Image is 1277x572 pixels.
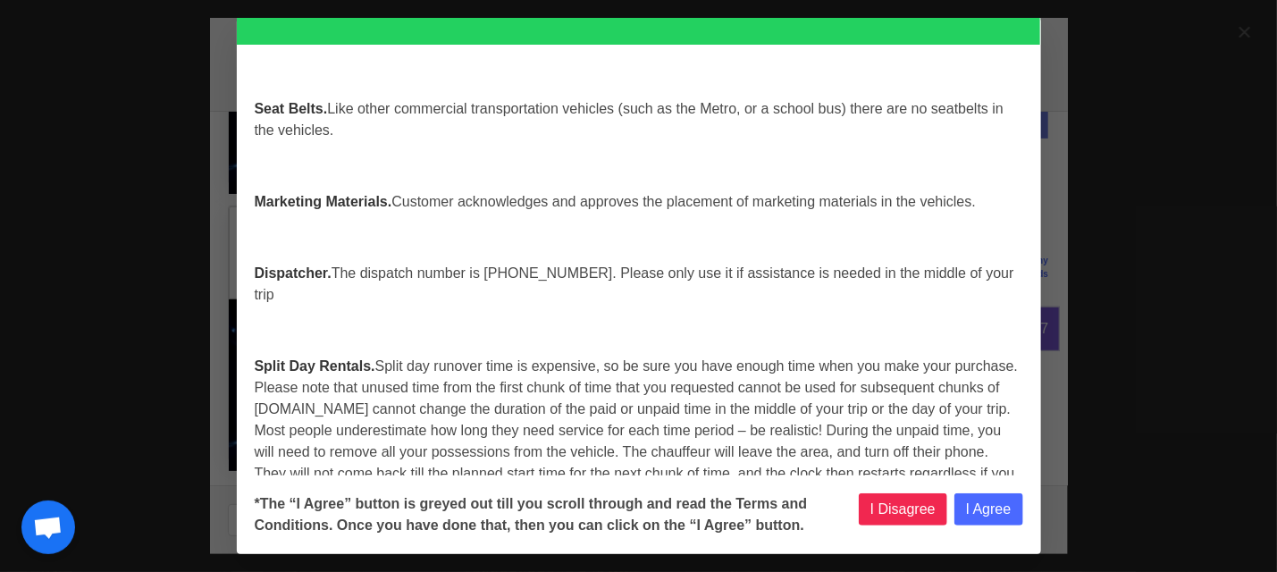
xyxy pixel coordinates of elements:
p: Like other commercial transportation vehicles (such as the Metro, or a school bus) there are no s... [255,98,1023,141]
strong: Dispatcher. [255,265,332,281]
strong: Split Day Rentals. [255,358,375,374]
button: I Disagree [859,493,947,526]
p: The dispatch number is [PHONE_NUMBER]. Please only use it if assistance is needed in the middle o... [255,263,1023,306]
p: Customer acknowledges and approves the placement of marketing materials in the vehicles. [255,191,1023,213]
strong: Seat Belts. [255,101,328,116]
b: *The “I Agree” button is greyed out till you scroll through and read the Terms and Conditions. On... [255,493,859,536]
strong: Marketing Materials. [255,194,392,209]
div: Open chat [21,500,75,554]
button: I Agree [954,493,1023,526]
p: Split day runover time is expensive, so be sure you have enough time when you make your purchase.... [255,356,1023,506]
